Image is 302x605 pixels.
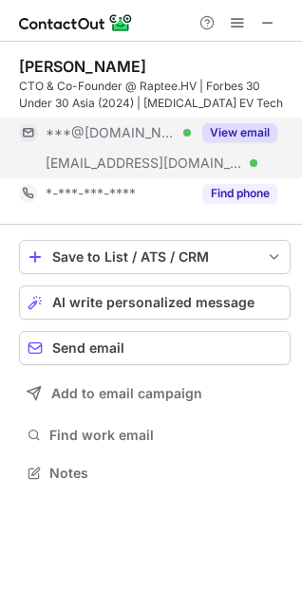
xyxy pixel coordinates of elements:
[46,124,177,141] span: ***@[DOMAIN_NAME]
[19,78,291,112] div: CTO & Co-Founder @ Raptee.HV | Forbes 30 Under 30 Asia (2024) | [MEDICAL_DATA] EV Tech
[19,331,291,365] button: Send email
[19,11,133,34] img: ContactOut v5.3.10
[19,285,291,320] button: AI write personalized message
[46,155,243,172] span: [EMAIL_ADDRESS][DOMAIN_NAME]
[51,386,202,401] span: Add to email campaign
[202,184,277,203] button: Reveal Button
[202,123,277,142] button: Reveal Button
[52,340,124,356] span: Send email
[19,376,291,411] button: Add to email campaign
[52,249,257,265] div: Save to List / ATS / CRM
[52,295,255,310] span: AI write personalized message
[19,422,291,449] button: Find work email
[49,465,283,482] span: Notes
[19,460,291,486] button: Notes
[19,240,291,274] button: save-profile-one-click
[49,427,283,444] span: Find work email
[19,57,146,76] div: [PERSON_NAME]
